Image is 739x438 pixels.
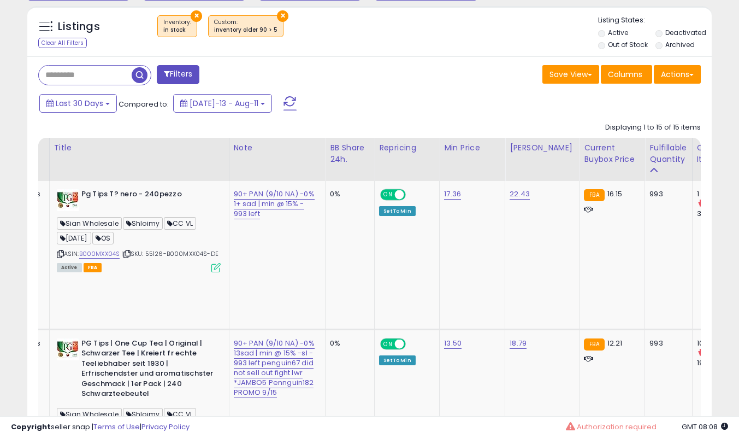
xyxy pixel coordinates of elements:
[379,355,416,365] div: Set To Min
[173,94,272,113] button: [DATE]-13 - Aug-11
[93,422,140,432] a: Terms of Use
[330,189,366,199] div: 0%
[665,28,706,37] label: Deactivated
[601,65,652,84] button: Columns
[56,98,103,109] span: Last 30 Days
[510,142,575,154] div: [PERSON_NAME]
[665,40,695,49] label: Archived
[121,249,218,258] span: | SKU: 55126-B000MXX04S-DE
[191,10,202,22] button: ×
[157,65,199,84] button: Filters
[163,18,191,34] span: Inventory :
[444,142,500,154] div: Min Price
[649,338,683,348] div: 993
[607,338,623,348] span: 12.21
[54,142,224,154] div: Title
[381,190,395,200] span: ON
[584,142,640,165] div: Current Buybox Price
[141,422,190,432] a: Privacy Policy
[510,338,527,349] a: 18.79
[81,338,214,402] b: PG Tips | One Cup Tea | Original | Schwarzer Tee | Kreiert fr echte Teeliebhaber seit 1930 | Erfr...
[39,94,117,113] button: Last 30 Days
[57,189,79,211] img: 41wg+sAcXNL._SL40_.jpg
[119,99,169,109] span: Compared to:
[404,339,422,348] span: OFF
[608,40,648,49] label: Out of Stock
[214,26,277,34] div: inventory older 90 > 5
[598,15,712,26] p: Listing States:
[379,142,435,154] div: Repricing
[649,189,683,199] div: 993
[404,190,422,200] span: OFF
[330,338,366,348] div: 0%
[605,122,701,133] div: Displaying 1 to 15 of 15 items
[608,69,642,80] span: Columns
[234,189,315,219] a: 90+ PAN (9/10 NA) -0% 1+ sad | min @ 15% - 993 left
[190,98,258,109] span: [DATE]-13 - Aug-11
[444,189,461,200] a: 17.36
[234,142,321,154] div: Note
[607,189,623,199] span: 16.15
[79,249,120,259] a: B000MXX04S
[584,338,604,351] small: FBA
[163,26,191,34] div: in stock
[57,189,221,271] div: ASIN:
[682,422,728,432] span: 2025-09-11 08:08 GMT
[381,339,395,348] span: ON
[214,18,277,34] span: Custom:
[57,217,122,230] span: Sian Wholesale
[57,338,79,360] img: 41wg+sAcXNL._SL40_.jpg
[11,422,190,433] div: seller snap | |
[277,10,288,22] button: ×
[608,28,628,37] label: Active
[542,65,599,84] button: Save View
[330,142,370,165] div: BB Share 24h.
[57,263,82,272] span: All listings currently available for purchase on Amazon
[81,189,214,202] b: Pg Tips T? nero - 240pezzo
[57,232,91,244] span: [DATE]
[234,338,315,399] a: 90+ PAN (9/10 NA) -0% 13sad | min @ 15% -sl - 993 left penguin67 did not sell out fight lwr *JAMB...
[164,217,196,230] span: CC VL
[654,65,701,84] button: Actions
[38,38,87,48] div: Clear All Filters
[584,189,604,201] small: FBA
[649,142,687,165] div: Fulfillable Quantity
[379,206,416,216] div: Set To Min
[444,338,462,349] a: 13.50
[123,217,163,230] span: Shloimy
[697,142,737,165] div: Ordered Items
[92,232,114,244] span: OS
[510,189,530,200] a: 22.43
[11,422,51,432] strong: Copyright
[84,263,102,272] span: FBA
[58,19,100,34] h5: Listings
